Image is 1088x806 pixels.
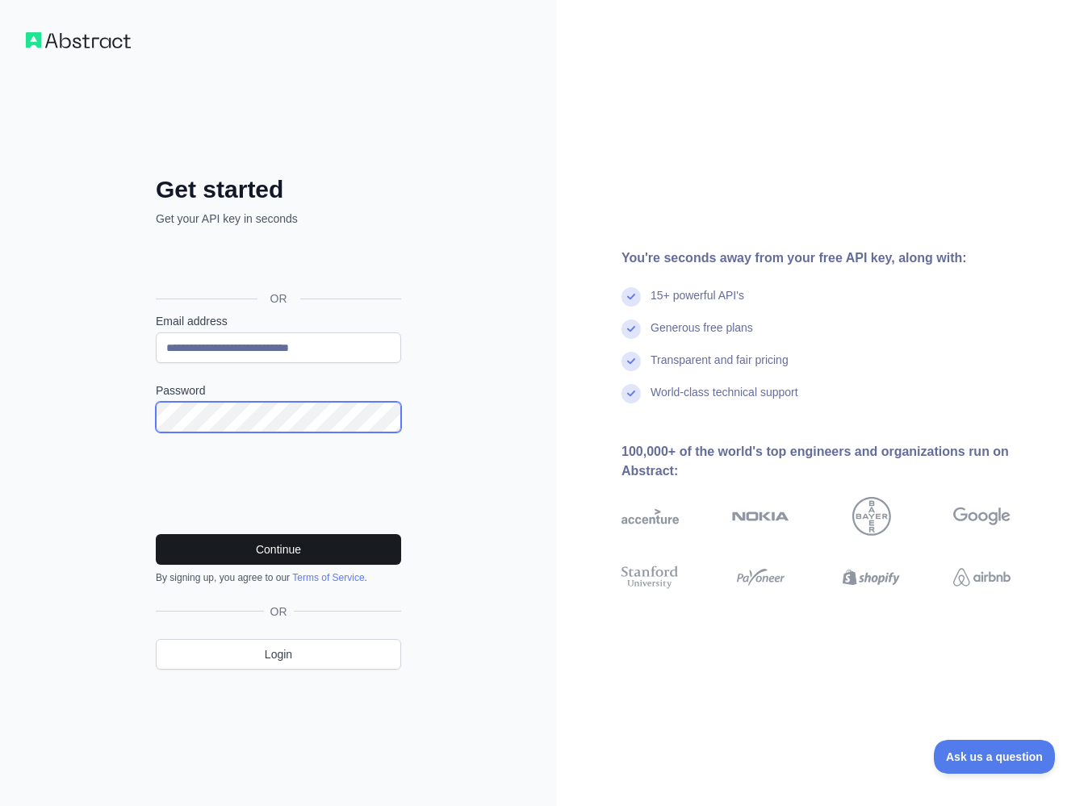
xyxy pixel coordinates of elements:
[156,382,401,399] label: Password
[292,572,364,583] a: Terms of Service
[621,563,679,592] img: stanford university
[621,352,641,371] img: check mark
[651,319,753,352] div: Generous free plans
[953,497,1011,536] img: google
[621,384,641,403] img: check mark
[264,603,294,620] span: OR
[651,384,798,416] div: World-class technical support
[621,497,679,536] img: accenture
[156,211,401,227] p: Get your API key in seconds
[156,639,401,670] a: Login
[156,313,401,329] label: Email address
[156,175,401,204] h2: Get started
[651,352,789,384] div: Transparent and fair pricing
[732,497,789,536] img: nokia
[156,534,401,565] button: Continue
[156,571,401,584] div: By signing up, you agree to our .
[156,452,401,515] iframe: reCAPTCHA
[651,287,744,319] div: 15+ powerful API's
[148,244,406,280] iframe: Przycisk Zaloguj się przez Google
[843,563,900,592] img: shopify
[621,287,641,307] img: check mark
[953,563,1011,592] img: airbnb
[852,497,891,536] img: bayer
[621,248,1062,268] div: You're seconds away from your free API key, along with:
[934,740,1056,774] iframe: Toggle Customer Support
[621,319,641,339] img: check mark
[257,290,300,307] span: OR
[621,442,1062,481] div: 100,000+ of the world's top engineers and organizations run on Abstract:
[732,563,789,592] img: payoneer
[26,32,131,48] img: Workflow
